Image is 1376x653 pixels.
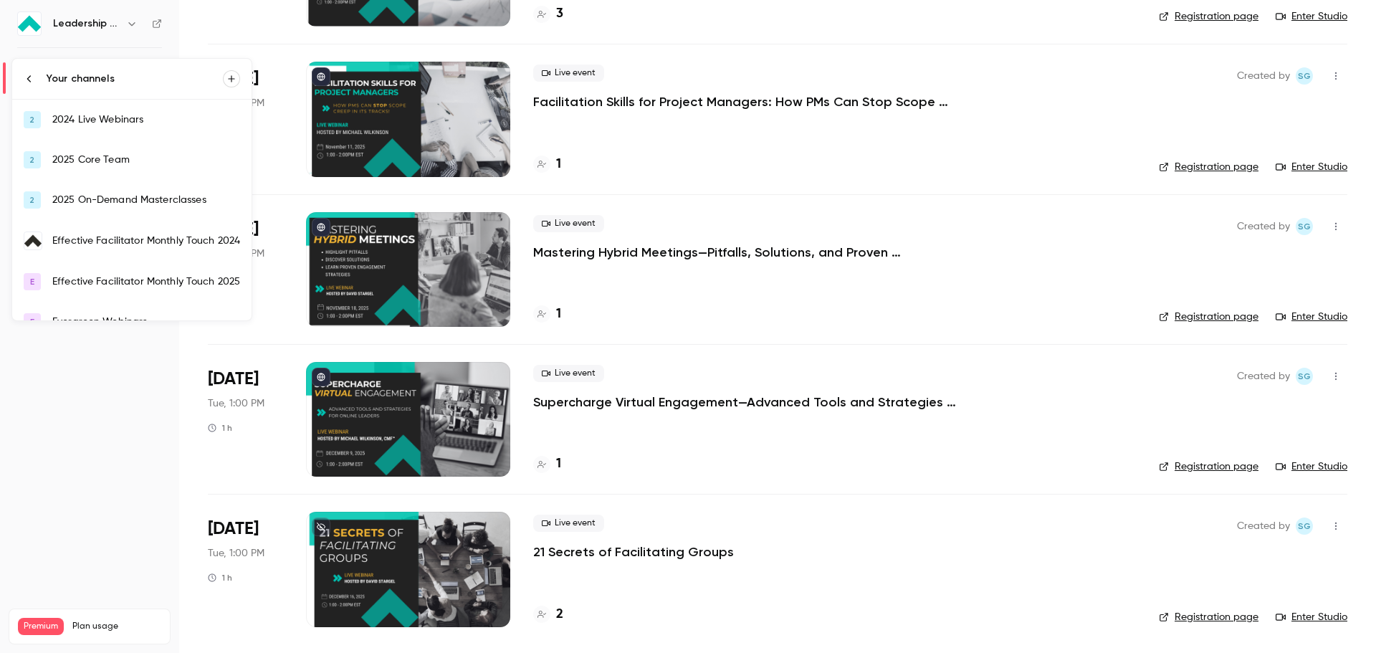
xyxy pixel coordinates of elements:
[47,72,223,86] div: Your channels
[52,315,240,329] div: Evergreen Webinars
[29,194,34,206] span: 2
[24,232,42,249] img: Effective Facilitator Monthly Touch 2024
[52,275,240,289] div: Effective Facilitator Monthly Touch 2025
[52,193,240,207] div: 2025 On-Demand Masterclasses
[52,153,240,167] div: 2025 Core Team
[30,275,34,288] span: E
[30,315,34,328] span: E
[52,234,240,248] div: Effective Facilitator Monthly Touch 2024
[52,113,240,127] div: 2024 Live Webinars
[29,113,34,126] span: 2
[29,153,34,166] span: 2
